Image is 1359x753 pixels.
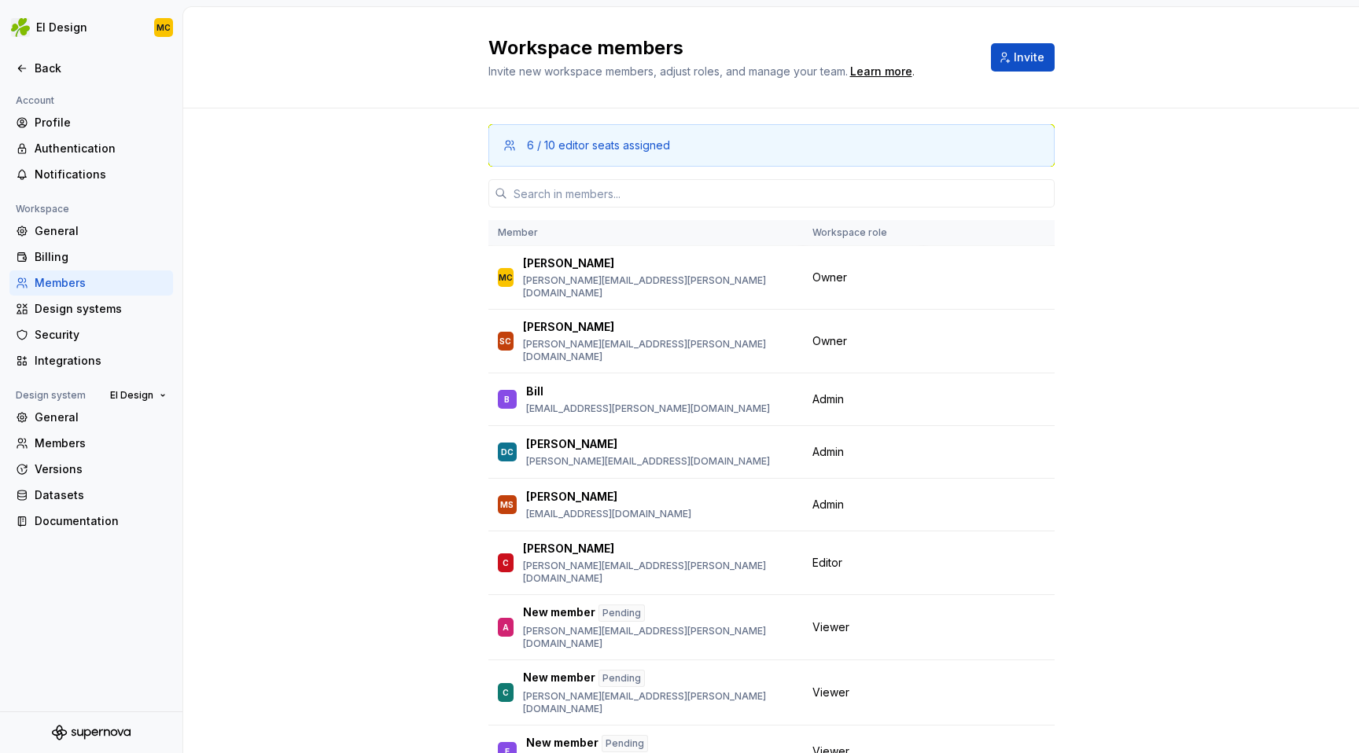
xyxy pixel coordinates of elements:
span: . [848,66,915,78]
p: [PERSON_NAME][EMAIL_ADDRESS][PERSON_NAME][DOMAIN_NAME] [523,625,794,650]
span: Admin [812,444,844,460]
div: Members [35,275,167,291]
span: EI Design [110,389,153,402]
p: [PERSON_NAME][EMAIL_ADDRESS][PERSON_NAME][DOMAIN_NAME] [523,274,794,299]
div: MC [499,270,513,285]
span: Invite [1014,50,1044,65]
div: Notifications [35,167,167,182]
div: Pending [602,735,648,752]
a: Billing [9,244,173,270]
div: Account [9,91,61,110]
div: C [503,555,509,571]
p: New member [526,735,598,752]
div: Integrations [35,353,167,369]
a: Profile [9,110,173,135]
p: [PERSON_NAME] [526,436,617,452]
input: Search in members... [507,179,1055,208]
div: 6 / 10 editor seats assigned [527,138,670,153]
span: Viewer [812,685,849,700]
span: Owner [812,333,847,349]
span: Invite new workspace members, adjust roles, and manage your team. [488,64,848,78]
span: Editor [812,555,842,571]
a: General [9,219,173,244]
a: Security [9,322,173,347]
p: Bill [526,384,543,399]
a: Authentication [9,136,173,161]
p: New member [523,670,595,687]
p: [PERSON_NAME][EMAIL_ADDRESS][PERSON_NAME][DOMAIN_NAME] [523,560,794,585]
div: Back [35,61,167,76]
a: Datasets [9,483,173,508]
a: Integrations [9,348,173,373]
div: Versions [35,461,167,477]
a: Learn more [850,64,912,79]
div: Workspace [9,200,75,219]
p: [PERSON_NAME][EMAIL_ADDRESS][PERSON_NAME][DOMAIN_NAME] [523,690,794,715]
div: Authentication [35,141,167,156]
p: [PERSON_NAME][EMAIL_ADDRESS][PERSON_NAME][DOMAIN_NAME] [523,338,794,363]
div: General [35,410,167,425]
a: Members [9,431,173,456]
div: Security [35,327,167,343]
div: DC [501,444,514,460]
div: Datasets [35,487,167,503]
span: Admin [812,391,844,407]
a: Notifications [9,162,173,187]
p: [PERSON_NAME] [523,319,614,335]
div: Design systems [35,301,167,317]
div: MC [157,21,171,34]
div: MS [500,497,514,512]
div: Pending [598,670,645,687]
h2: Workspace members [488,35,972,61]
div: Profile [35,115,167,130]
a: Members [9,270,173,296]
a: Design systems [9,296,173,321]
p: [PERSON_NAME][EMAIL_ADDRESS][DOMAIN_NAME] [526,455,770,468]
span: Admin [812,497,844,512]
div: Billing [35,249,167,265]
a: General [9,405,173,430]
p: New member [523,604,595,622]
div: A [503,619,509,635]
a: Back [9,56,173,81]
svg: Supernova Logo [52,725,131,740]
p: [PERSON_NAME] [523,255,614,271]
a: Documentation [9,509,173,534]
div: General [35,223,167,239]
div: Design system [9,386,92,405]
div: SC [499,333,511,349]
p: [PERSON_NAME] [523,541,614,556]
button: Invite [991,43,1055,72]
p: [EMAIL_ADDRESS][DOMAIN_NAME] [526,508,691,520]
p: [EMAIL_ADDRESS][PERSON_NAME][DOMAIN_NAME] [526,402,770,415]
span: Viewer [812,619,849,635]
div: Pending [598,604,645,622]
div: B [504,391,510,407]
th: Member [488,220,803,246]
button: EI DesignMC [3,10,179,45]
img: 56b5df98-d96d-4d7e-807c-0afdf3bdaefa.png [11,18,30,37]
th: Workspace role [803,220,923,246]
a: Versions [9,457,173,482]
p: [PERSON_NAME] [526,489,617,505]
div: EI Design [36,20,87,35]
div: C [503,685,509,700]
div: Members [35,435,167,451]
div: Documentation [35,513,167,529]
span: Owner [812,270,847,285]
